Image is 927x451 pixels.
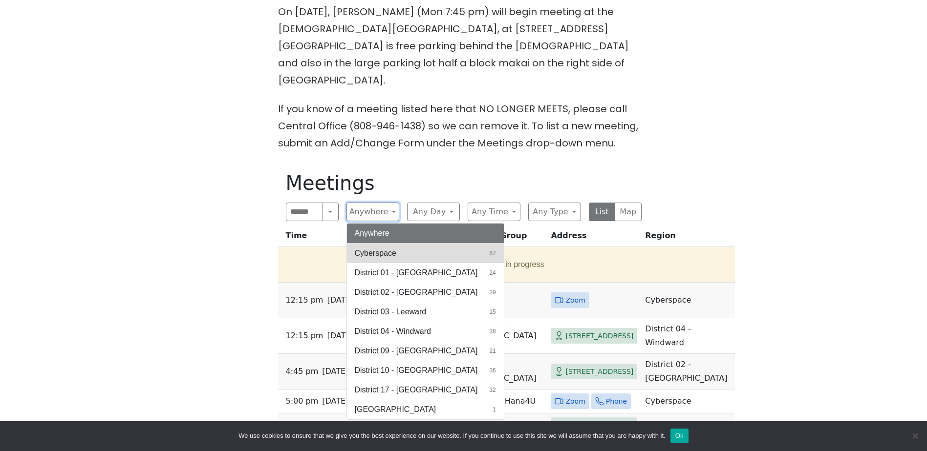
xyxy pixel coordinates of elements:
span: [DATE] [322,365,348,378]
span: 12:15 PM [286,329,323,343]
td: District 02 - [GEOGRAPHIC_DATA] [641,354,735,389]
span: [DATE] [327,293,353,307]
h1: Meetings [286,171,642,195]
span: District 10 - [GEOGRAPHIC_DATA] [355,365,478,376]
button: List [589,203,616,221]
td: District 04 - Windward [641,318,735,354]
th: Region [641,229,735,247]
span: Cyberspace [355,247,396,259]
td: Cyberspace [641,389,735,414]
span: Zoom [565,294,585,307]
button: District 02 - [GEOGRAPHIC_DATA]39 results [347,283,504,302]
button: District 03 - Leeward15 results [347,302,504,322]
span: [DATE] [322,394,348,408]
p: If you know of a meeting listed here that NO LONGER MEETS, please call Central Office (808-946-14... [278,101,649,152]
span: 36 results [489,366,496,375]
span: 24 results [489,268,496,277]
button: Map [615,203,642,221]
span: [STREET_ADDRESS] [565,366,633,378]
button: District 17 - [GEOGRAPHIC_DATA]32 results [347,380,504,400]
span: 5:00 PM [286,394,319,408]
th: Address [547,229,641,247]
span: District 04 - Windward [355,326,431,337]
span: [GEOGRAPHIC_DATA] [355,404,436,415]
span: District 09 - [GEOGRAPHIC_DATA] [355,345,478,357]
span: District 01 - [GEOGRAPHIC_DATA] [355,267,478,279]
span: 4:45 PM [286,365,319,378]
button: Ok [670,429,689,443]
span: District 02 - [GEOGRAPHIC_DATA] [355,287,478,298]
span: 39 results [489,288,496,297]
span: 1 result [493,405,496,414]
button: Any Time [468,203,520,221]
span: We use cookies to ensure that we give you the best experience on our website. If you continue to ... [238,431,665,441]
span: District 17 - [GEOGRAPHIC_DATA] [355,384,478,396]
span: Phone [606,395,627,408]
button: [GEOGRAPHIC_DATA]1 result [347,400,504,419]
button: 2 meetings in progress [282,251,728,278]
button: Anywhere [347,224,504,243]
button: Any Day [407,203,460,221]
span: Zoom [565,395,585,408]
span: 15 results [489,307,496,316]
p: On [DATE], [PERSON_NAME] (Mon 7:45 pm) will begin meeting at the [DEMOGRAPHIC_DATA][GEOGRAPHIC_DA... [278,3,649,89]
td: Cyberspace [641,283,735,318]
button: District 10 - [GEOGRAPHIC_DATA]36 results [347,361,504,380]
button: Any Type [528,203,581,221]
button: District 01 - [GEOGRAPHIC_DATA]24 results [347,263,504,283]
button: Search [323,203,338,221]
a: (Physical) [PERSON_NAME] [362,420,427,443]
button: Anywhere [346,203,399,221]
span: 38 results [489,327,496,336]
span: [STREET_ADDRESS][PERSON_NAME] [562,419,634,443]
span: [STREET_ADDRESS] [565,330,633,342]
button: District 09 - [GEOGRAPHIC_DATA]21 results [347,341,504,361]
td: District 03 - Leeward [641,413,735,450]
span: No [910,431,920,441]
span: [DATE] [327,329,353,343]
span: 21 results [489,347,496,355]
input: Search [286,203,323,221]
div: Anywhere [346,223,504,420]
span: 67 results [489,249,496,258]
button: District 04 - Windward38 results [347,322,504,341]
button: Cyberspace67 results [347,244,504,263]
span: 12:15 PM [286,293,323,307]
th: Time [278,229,358,247]
span: 32 results [489,386,496,394]
span: District 03 - Leeward [355,306,427,318]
